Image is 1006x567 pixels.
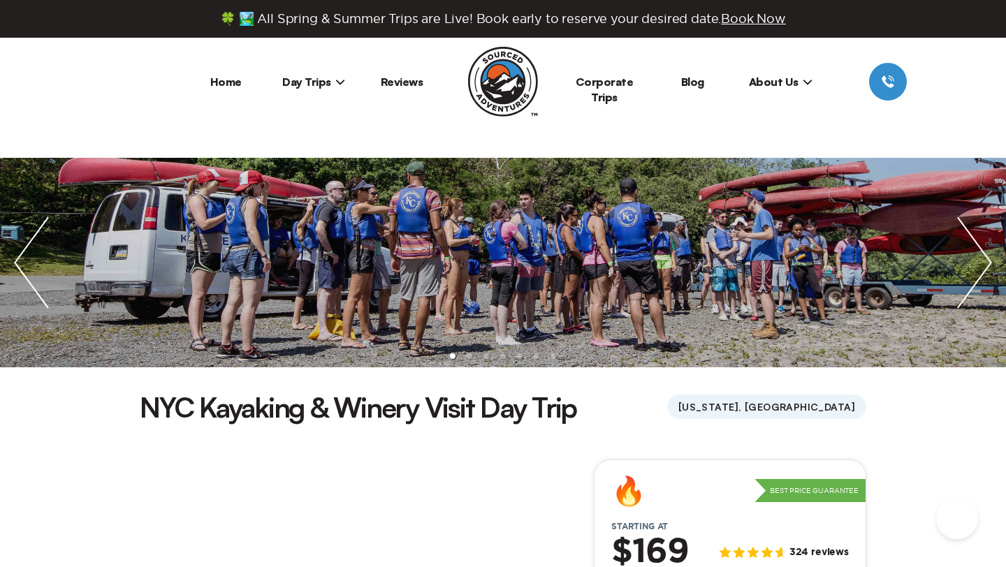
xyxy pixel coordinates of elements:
a: Reviews [381,75,423,89]
li: slide item 4 [500,353,506,359]
img: Sourced Adventures company logo [468,47,538,117]
h1: NYC Kayaking & Winery Visit Day Trip [140,388,576,426]
span: 🍀 🏞️ All Spring & Summer Trips are Live! Book early to reserve your desired date. [220,11,786,27]
span: Day Trips [282,75,345,89]
span: About Us [749,75,812,89]
span: 324 reviews [789,547,849,559]
li: slide item 5 [517,353,523,359]
img: next slide / item [943,158,1006,367]
span: Starting at [595,522,685,531]
iframe: Help Scout Beacon - Open [936,497,978,539]
p: Best Price Guarantee [754,479,866,503]
a: Home [210,75,242,89]
li: slide item 7 [551,353,556,359]
span: Book Now [721,12,786,25]
a: Corporate Trips [576,75,634,104]
a: Blog [681,75,704,89]
li: slide item 1 [450,353,455,359]
li: slide item 3 [483,353,489,359]
li: slide item 6 [534,353,539,359]
div: 🔥 [611,477,646,505]
li: slide item 2 [467,353,472,359]
span: [US_STATE], [GEOGRAPHIC_DATA] [667,395,866,419]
